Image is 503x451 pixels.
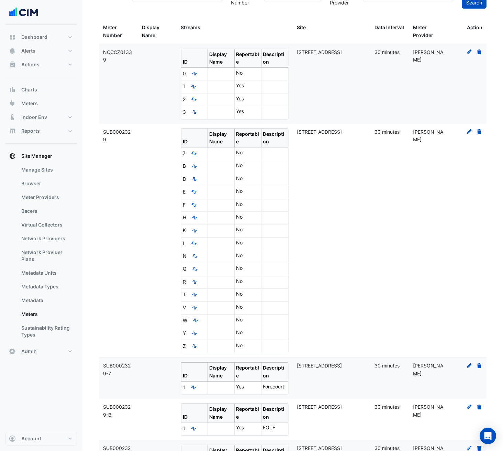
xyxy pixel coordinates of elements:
th: ID [181,49,208,68]
td: No [235,237,261,250]
app-icon: Alerts [9,47,16,54]
span: 2 [183,96,186,102]
td: No [235,250,261,263]
span: Yurika [413,363,443,376]
span: 1 [183,384,185,390]
a: Metadata Units [16,266,77,280]
td: Forecourt [261,381,288,394]
a: Delete [476,404,482,410]
app-icon: Dashboard [9,34,16,41]
th: Reportable [235,404,261,422]
span: SUB0002329 [103,129,131,143]
app-icon: Actions [9,61,16,68]
a: Virtual Collectors [16,218,77,232]
th: ID [181,129,208,147]
span: 30 minutes [375,404,400,410]
span: SUB0002329-7 [103,363,131,376]
span: W [183,317,187,323]
span: H [183,214,186,220]
th: Description [261,404,288,422]
span: 30 minutes [375,445,400,451]
td: Yes [235,80,261,93]
span: T [183,291,186,297]
app-icon: Meters [9,100,16,107]
td: No [235,289,261,301]
td: No [235,327,261,340]
button: Dashboard [5,30,77,44]
th: ID [181,404,208,422]
span: Dashboard [21,34,47,41]
span: 0 [183,70,186,76]
span: 30 minutes [375,363,400,368]
span: Data Interval [375,24,404,30]
span: Action [467,24,482,32]
span: 2 Market Street [297,404,342,410]
span: D [183,176,186,182]
td: No [235,301,261,314]
th: Description [261,363,288,382]
td: No [235,199,261,211]
app-icon: Indoor Env [9,114,16,121]
span: 30 minutes [375,129,400,135]
td: No [235,263,261,276]
th: Display Name [208,363,235,382]
span: Account [21,435,41,442]
th: Display Name [208,49,235,68]
button: Charts [5,83,77,97]
span: Streams [181,24,200,30]
td: No [235,186,261,199]
a: Delete [476,49,482,55]
th: Reportable [235,129,261,147]
button: Site Manager [5,149,77,163]
a: Delete [476,129,482,135]
td: Yes [235,381,261,394]
th: ID [181,363,208,382]
span: Z [183,343,186,349]
td: No [235,147,261,160]
button: Meters [5,97,77,110]
th: Description [261,49,288,68]
span: Alerts [21,47,35,54]
td: No [235,314,261,327]
div: Site Manager [5,163,77,344]
span: 7 [183,150,186,156]
span: L [183,240,186,246]
button: Indoor Env [5,110,77,124]
span: 2 Market Street [297,445,342,451]
span: Y [183,330,186,336]
th: Display Name [208,404,235,422]
td: No [235,68,261,80]
a: Bacers [16,204,77,218]
a: Browser [16,177,77,190]
span: Yurika [413,49,443,63]
a: Delete [476,445,482,451]
th: Display Name [208,129,235,147]
span: Meter Provider [413,24,433,38]
div: Open Intercom Messenger [480,428,496,444]
a: Meters [16,307,77,321]
app-icon: Charts [9,86,16,93]
td: No [235,173,261,186]
a: Meter Providers [16,190,77,204]
td: Yes [235,422,261,435]
button: Alerts [5,44,77,58]
app-icon: Reports [9,128,16,134]
a: Metadata [16,294,77,307]
td: No [235,276,261,288]
span: 1 [183,83,185,89]
span: 2 Market Street [297,363,342,368]
span: Display Name [142,24,159,38]
a: Manage Sites [16,163,77,177]
button: Actions [5,58,77,71]
a: Sustainability Rating Types [16,321,77,342]
span: NCCCZ01339 [103,49,132,63]
span: Meter Number [103,24,122,38]
img: Company Logo [8,5,39,19]
span: 30 minutes [375,49,400,55]
button: Reports [5,124,77,138]
span: 2 Market Street [297,49,342,55]
button: Account [5,432,77,445]
td: EOTF [261,422,288,435]
span: R [183,279,186,285]
span: Site [297,24,306,30]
